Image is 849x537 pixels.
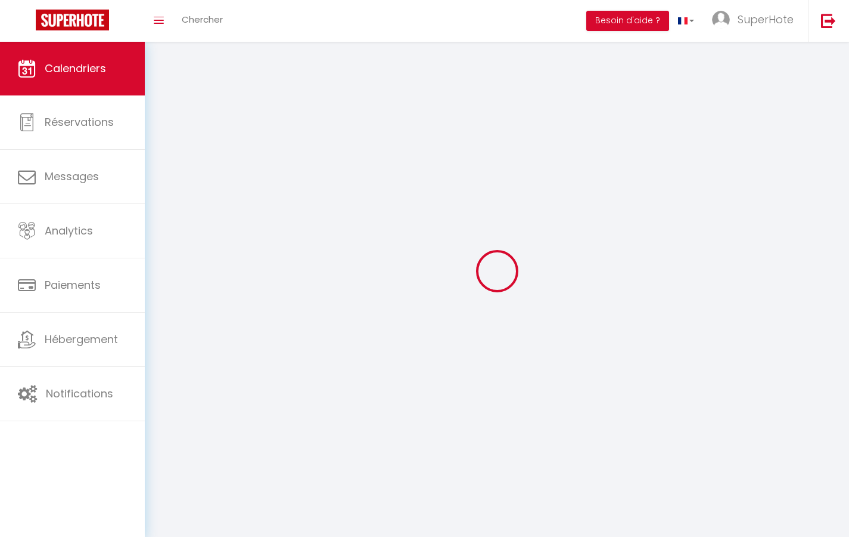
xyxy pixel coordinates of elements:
[46,386,113,401] span: Notifications
[821,13,836,28] img: logout
[45,169,99,184] span: Messages
[712,11,730,29] img: ...
[586,11,669,31] button: Besoin d'aide ?
[45,61,106,76] span: Calendriers
[45,223,93,238] span: Analytics
[45,332,118,347] span: Hébergement
[45,277,101,292] span: Paiements
[36,10,109,30] img: Super Booking
[45,115,114,129] span: Réservations
[738,12,794,27] span: SuperHote
[10,5,45,41] button: Ouvrir le widget de chat LiveChat
[182,13,223,26] span: Chercher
